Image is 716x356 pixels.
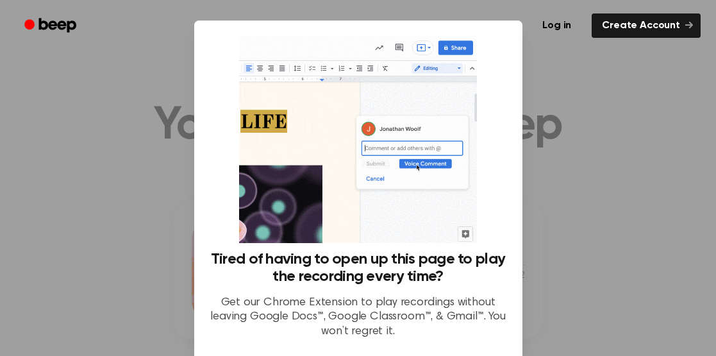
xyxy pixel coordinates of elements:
img: Beep extension in action [239,36,477,243]
p: Get our Chrome Extension to play recordings without leaving Google Docs™, Google Classroom™, & Gm... [210,296,507,339]
h3: Tired of having to open up this page to play the recording every time? [210,251,507,285]
a: Log in [529,11,584,40]
a: Create Account [592,13,701,38]
a: Beep [15,13,88,38]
